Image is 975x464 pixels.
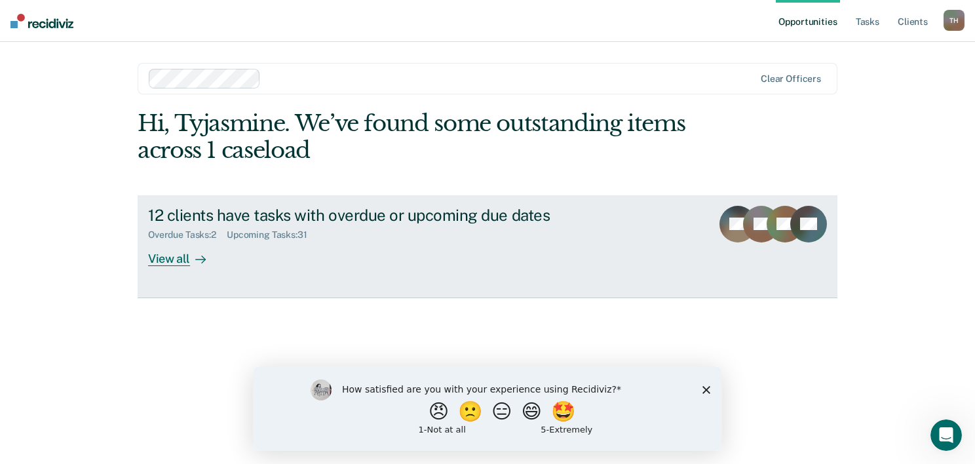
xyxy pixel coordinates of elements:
[930,419,962,451] iframe: Intercom live chat
[944,10,965,31] button: TH
[761,73,821,85] div: Clear officers
[944,10,965,31] div: T H
[138,110,697,164] div: Hi, Tyjasmine. We’ve found some outstanding items across 1 caseload
[148,229,227,241] div: Overdue Tasks : 2
[227,229,318,241] div: Upcoming Tasks : 31
[138,195,837,298] a: 12 clients have tasks with overdue or upcoming due datesOverdue Tasks:2Upcoming Tasks:31View all
[148,241,221,266] div: View all
[253,366,722,451] iframe: Survey by Kim from Recidiviz
[148,206,608,225] div: 12 clients have tasks with overdue or upcoming due dates
[10,14,73,28] img: Recidiviz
